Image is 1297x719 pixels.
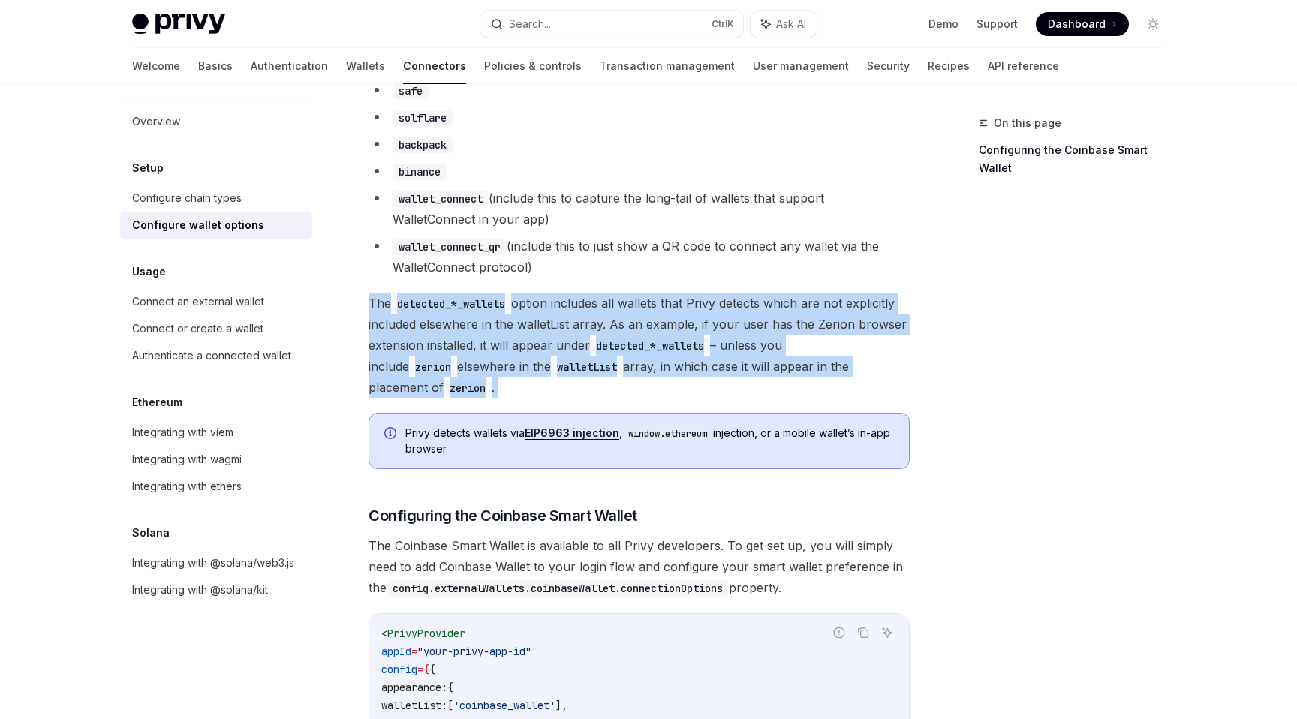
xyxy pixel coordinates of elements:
[600,48,735,84] a: Transaction management
[132,320,263,338] div: Connect or create a wallet
[928,48,970,84] a: Recipes
[120,549,312,576] a: Integrating with @solana/web3.js
[417,663,423,676] span: =
[877,623,897,642] button: Ask AI
[132,14,225,35] img: light logo
[509,15,551,33] div: Search...
[198,48,233,84] a: Basics
[132,159,164,177] h5: Setup
[381,627,387,640] span: <
[484,48,582,84] a: Policies & controls
[369,236,910,278] li: (include this to just show a QR code to connect any wallet via the WalletConnect protocol)
[988,48,1059,84] a: API reference
[393,239,507,255] code: wallet_connect_qr
[751,11,817,38] button: Ask AI
[403,48,466,84] a: Connectors
[120,419,312,446] a: Integrating with viem
[381,681,447,694] span: appearance:
[829,623,849,642] button: Report incorrect code
[120,473,312,500] a: Integrating with ethers
[409,359,457,375] code: zerion
[447,699,453,712] span: [
[1036,12,1129,36] a: Dashboard
[1048,17,1106,32] span: Dashboard
[381,699,447,712] span: walletList:
[447,681,453,694] span: {
[120,576,312,603] a: Integrating with @solana/kit
[346,48,385,84] a: Wallets
[590,338,710,354] code: detected_*_wallets
[1141,12,1165,36] button: Toggle dark mode
[444,380,492,396] code: zerion
[417,645,531,658] span: "your-privy-app-id"
[132,477,242,495] div: Integrating with ethers
[393,110,453,126] code: solflare
[555,699,567,712] span: ],
[387,627,465,640] span: PrivyProvider
[120,185,312,212] a: Configure chain types
[132,48,180,84] a: Welcome
[132,450,242,468] div: Integrating with wagmi
[132,293,264,311] div: Connect an external wallet
[120,288,312,315] a: Connect an external wallet
[381,645,411,658] span: appId
[393,137,453,153] code: backpack
[132,216,264,234] div: Configure wallet options
[120,342,312,369] a: Authenticate a connected wallet
[132,263,166,281] h5: Usage
[384,427,399,442] svg: Info
[132,189,242,207] div: Configure chain types
[387,580,729,597] code: config.externalWallets.coinbaseWallet.connectionOptions
[551,359,623,375] code: walletList
[393,83,429,99] code: safe
[132,581,268,599] div: Integrating with @solana/kit
[393,164,447,180] code: binance
[994,114,1061,132] span: On this page
[622,426,713,441] code: window.ethereum
[132,113,180,131] div: Overview
[928,17,958,32] a: Demo
[391,296,511,312] code: detected_*_wallets
[120,315,312,342] a: Connect or create a wallet
[480,11,743,38] button: Search...CtrlK
[369,293,910,398] span: The option includes all wallets that Privy detects which are not explicitly included elsewhere in...
[120,212,312,239] a: Configure wallet options
[120,446,312,473] a: Integrating with wagmi
[120,108,312,135] a: Overview
[132,423,233,441] div: Integrating with viem
[453,699,555,712] span: 'coinbase_wallet'
[423,663,429,676] span: {
[979,138,1177,180] a: Configuring the Coinbase Smart Wallet
[251,48,328,84] a: Authentication
[853,623,873,642] button: Copy the contents from the code block
[429,663,435,676] span: {
[411,645,417,658] span: =
[712,18,734,30] span: Ctrl K
[369,188,910,230] li: (include this to capture the long-tail of wallets that support WalletConnect in your app)
[381,663,417,676] span: config
[132,554,294,572] div: Integrating with @solana/web3.js
[776,17,806,32] span: Ask AI
[753,48,849,84] a: User management
[867,48,910,84] a: Security
[977,17,1018,32] a: Support
[132,393,182,411] h5: Ethereum
[132,524,170,542] h5: Solana
[369,535,910,598] span: The Coinbase Smart Wallet is available to all Privy developers. To get set up, you will simply ne...
[369,505,637,526] span: Configuring the Coinbase Smart Wallet
[132,347,291,365] div: Authenticate a connected wallet
[393,191,489,207] code: wallet_connect
[405,426,894,456] span: Privy detects wallets via , injection, or a mobile wallet’s in-app browser.
[525,426,619,440] a: EIP6963 injection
